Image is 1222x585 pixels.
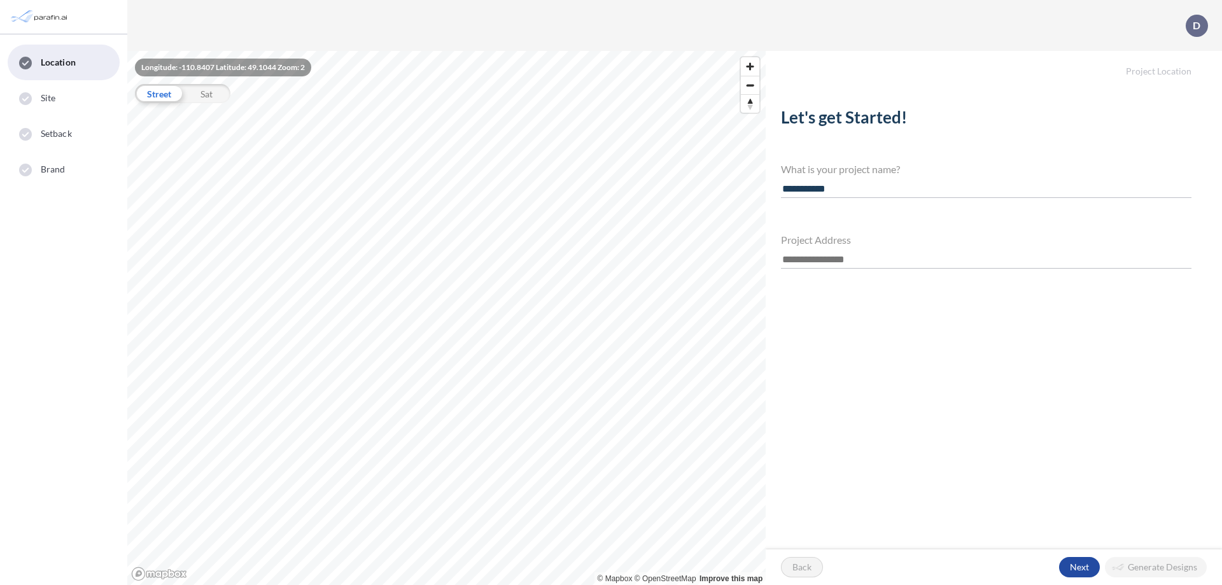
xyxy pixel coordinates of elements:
[741,76,759,94] button: Zoom out
[766,51,1222,77] h5: Project Location
[135,84,183,103] div: Street
[781,163,1191,175] h4: What is your project name?
[41,56,76,69] span: Location
[699,574,762,583] a: Improve this map
[41,127,72,140] span: Setback
[635,574,696,583] a: OpenStreetMap
[41,92,55,104] span: Site
[127,51,766,585] canvas: Map
[10,5,71,29] img: Parafin
[183,84,230,103] div: Sat
[1059,557,1100,577] button: Next
[741,95,759,113] span: Reset bearing to north
[135,59,311,76] div: Longitude: -110.8407 Latitude: 49.1044 Zoom: 2
[1193,20,1200,31] p: D
[741,94,759,113] button: Reset bearing to north
[781,234,1191,246] h4: Project Address
[741,57,759,76] button: Zoom in
[598,574,633,583] a: Mapbox
[131,567,187,581] a: Mapbox homepage
[41,163,66,176] span: Brand
[1070,561,1089,574] p: Next
[781,108,1191,132] h2: Let's get Started!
